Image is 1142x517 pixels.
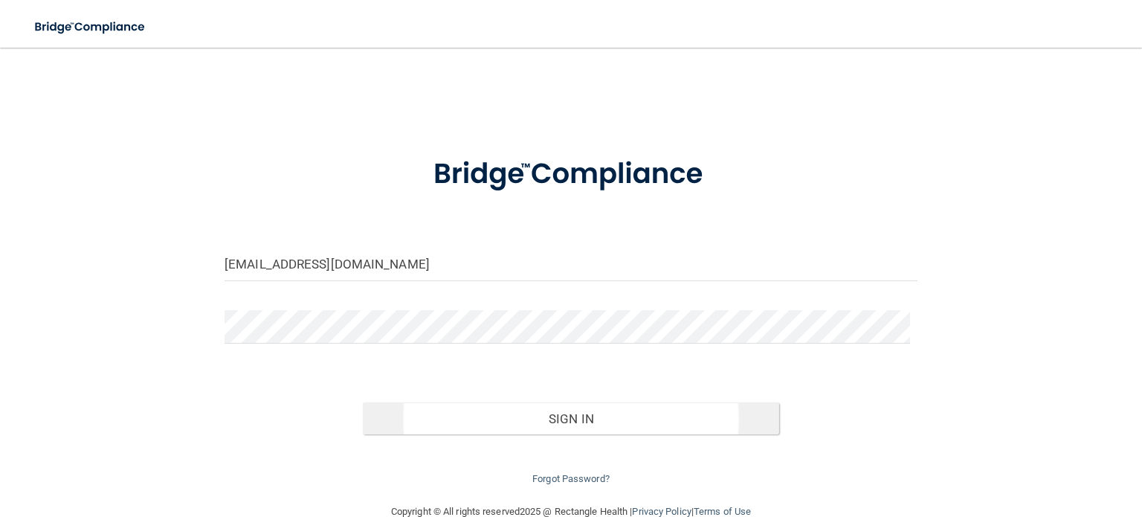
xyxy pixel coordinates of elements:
a: Privacy Policy [632,506,691,517]
img: bridge_compliance_login_screen.278c3ca4.svg [404,137,739,212]
input: Email [225,248,917,281]
button: Sign In [363,402,778,435]
a: Forgot Password? [532,473,610,484]
a: Terms of Use [694,506,751,517]
img: bridge_compliance_login_screen.278c3ca4.svg [22,12,159,42]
